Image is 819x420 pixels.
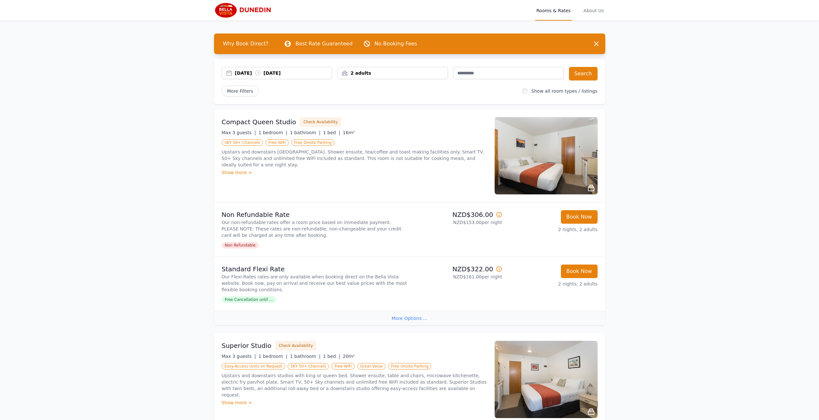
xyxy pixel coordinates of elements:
span: More Filters [222,86,259,97]
p: No Booking Fees [375,40,417,48]
p: Upstairs and downstairs studios with king or queen bed. Shower ensuite, table and chairs, microwa... [222,372,487,398]
span: Max 3 guests | [222,130,256,135]
p: Standard Flexi Rate [222,265,407,274]
img: Bella Vista Dunedin [214,3,276,18]
p: Best Rate Guaranteed [295,40,352,48]
button: Check Availability [275,341,316,350]
span: Great Value [357,363,386,369]
span: 1 bed | [323,354,340,359]
span: SKY 50+ Channels [288,363,329,369]
span: Easy-Access Units on Request [222,363,285,369]
span: 1 bathroom | [290,130,321,135]
span: 16m² [343,130,355,135]
div: 2 adults [338,70,448,76]
span: 1 bathroom | [290,354,321,359]
span: 1 bedroom | [258,354,287,359]
span: Max 3 guests | [222,354,256,359]
p: Non Refundable Rate [222,210,407,219]
p: NZD$161.00 per night [412,274,502,280]
span: SKY 50+ Channels [222,139,263,146]
p: Upstairs and downstairs [GEOGRAPHIC_DATA]. Shower ensuite, tea/coffee and toast making facilities... [222,149,487,168]
p: 2 nights, 2 adults [507,226,598,233]
span: 1 bed | [323,130,340,135]
span: Why Book Direct? [218,37,274,50]
label: Show all room types / listings [531,89,597,94]
span: Non Refundable [222,242,259,248]
div: More Options ... [214,311,605,325]
p: Our Flexi-Rates rates are only available when booking direct on the Bella Vista website. Book now... [222,274,407,293]
p: NZD$153.00 per night [412,219,502,226]
div: Show more > [222,399,487,406]
span: Free WiFi [265,139,289,146]
p: NZD$322.00 [412,265,502,274]
button: Book Now [561,210,598,224]
span: Free Cancellation until ... [222,296,276,303]
div: Show more > [222,169,487,176]
p: NZD$306.00 [412,210,502,219]
div: [DATE] [DATE] [235,70,332,76]
button: Check Availability [300,117,341,127]
span: Free WiFi [331,363,355,369]
p: 2 nights, 2 adults [507,281,598,287]
h3: Compact Queen Studio [222,117,296,126]
p: Our non-refundable rates offer a room price based on immediate payment. PLEASE NOTE: These rates ... [222,219,407,238]
span: Free Onsite Parking [388,363,431,369]
span: Free Onsite Parking [291,139,334,146]
button: Search [569,67,598,80]
h3: Superior Studio [222,341,272,350]
button: Book Now [561,265,598,278]
span: 20m² [343,354,355,359]
span: 1 bedroom | [258,130,287,135]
